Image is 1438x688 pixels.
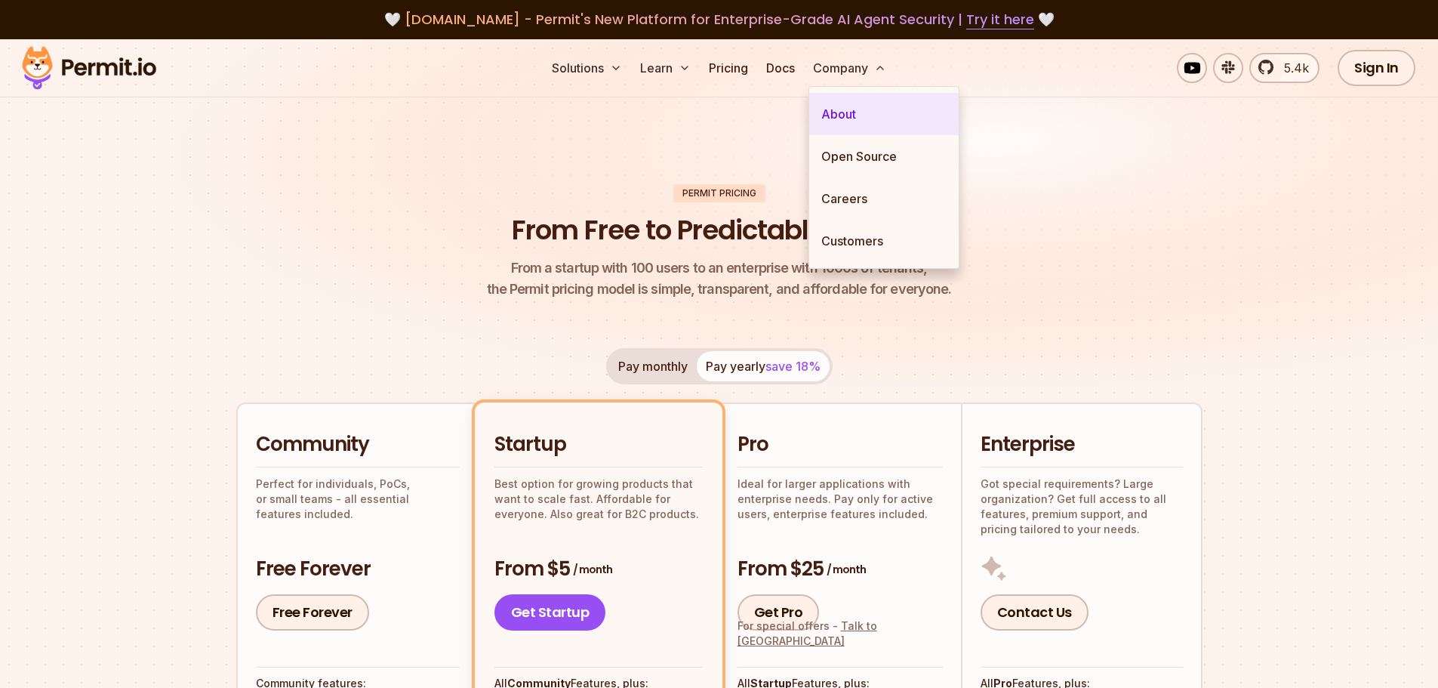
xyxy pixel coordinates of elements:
h3: Free Forever [256,556,460,583]
h2: Pro [737,431,943,458]
div: Permit Pricing [673,184,765,202]
div: For special offers - [737,619,943,649]
span: / month [573,562,612,577]
a: Get Startup [494,594,606,631]
h3: From $25 [737,556,943,583]
a: Contact Us [981,594,1089,631]
a: 5.4k [1249,53,1319,83]
button: Learn [634,53,697,83]
h2: Enterprise [981,431,1183,458]
a: Try it here [966,10,1034,29]
a: Sign In [1338,50,1415,86]
h1: From Free to Predictable Scaling [512,211,926,249]
p: Got special requirements? Large organization? Get full access to all features, premium support, a... [981,477,1183,537]
span: / month [827,562,866,577]
span: [DOMAIN_NAME] - Permit's New Platform for Enterprise-Grade AI Agent Security | [405,10,1034,29]
a: Careers [809,177,959,220]
h2: Startup [494,431,703,458]
h2: Community [256,431,460,458]
button: Company [807,53,892,83]
a: Pricing [703,53,754,83]
span: 5.4k [1275,59,1309,77]
p: the Permit pricing model is simple, transparent, and affordable for everyone. [487,258,952,300]
p: Ideal for larger applications with enterprise needs. Pay only for active users, enterprise featur... [737,477,943,522]
h3: From $5 [494,556,703,583]
a: Docs [760,53,801,83]
button: Solutions [546,53,628,83]
a: Get Pro [737,594,820,631]
div: 🤍 🤍 [36,9,1402,30]
a: About [809,93,959,135]
span: From a startup with 100 users to an enterprise with 1000s of tenants, [487,258,952,279]
img: Permit logo [15,42,163,94]
a: Open Source [809,135,959,177]
p: Best option for growing products that want to scale fast. Affordable for everyone. Also great for... [494,477,703,522]
a: Customers [809,220,959,262]
button: Pay monthly [609,351,697,381]
p: Perfect for individuals, PoCs, or small teams - all essential features included. [256,477,460,522]
a: Free Forever [256,594,369,631]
